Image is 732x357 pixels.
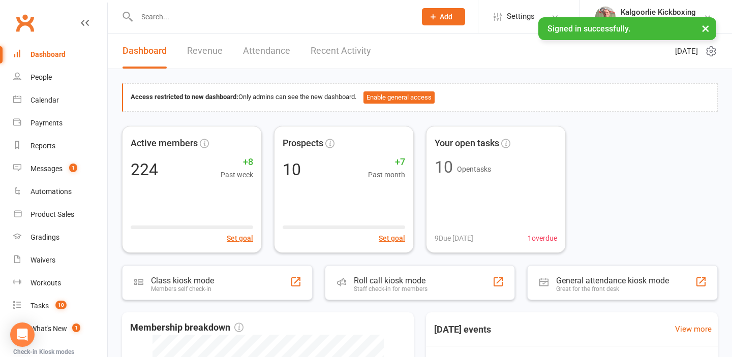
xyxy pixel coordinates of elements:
strong: Access restricted to new dashboard: [131,93,238,101]
div: Roll call kiosk mode [354,276,428,285]
span: 1 overdue [528,233,557,244]
img: thumb_image1664779456.png [595,7,616,27]
span: Open tasks [457,165,491,173]
span: Past month [368,169,405,180]
button: Enable general access [363,91,435,104]
div: Class kiosk mode [151,276,214,285]
div: Kalgoorlie Kickboxing [621,17,696,26]
span: [DATE] [675,45,698,57]
div: Reports [30,142,55,150]
div: Waivers [30,256,55,264]
span: Prospects [283,136,323,151]
button: Add [422,8,465,25]
a: Waivers [13,249,107,272]
a: Payments [13,112,107,135]
div: Great for the front desk [556,285,669,293]
div: Messages [30,165,63,173]
a: Clubworx [12,10,38,36]
button: Set goal [379,233,405,244]
a: Attendance [243,34,290,69]
a: Calendar [13,89,107,112]
button: Set goal [227,233,253,244]
span: 1 [72,323,80,332]
a: View more [675,323,712,335]
div: 224 [131,161,158,178]
div: Members self check-in [151,285,214,293]
button: × [696,17,715,39]
div: Open Intercom Messenger [10,322,35,347]
span: 9 Due [DATE] [435,233,473,244]
span: +7 [368,155,405,170]
span: Your open tasks [435,136,499,151]
div: Gradings [30,233,59,241]
input: Search... [134,10,409,24]
a: Recent Activity [311,34,371,69]
div: General attendance kiosk mode [556,276,669,285]
div: People [30,73,52,81]
a: What's New1 [13,317,107,340]
a: Dashboard [13,43,107,66]
a: Automations [13,180,107,203]
div: Dashboard [30,50,66,58]
div: Workouts [30,279,61,287]
a: Revenue [187,34,223,69]
span: 1 [69,164,77,172]
span: Signed in successfully. [547,24,630,34]
span: +8 [221,155,253,170]
div: Staff check-in for members [354,285,428,293]
a: Reports [13,135,107,157]
a: Messages 1 [13,157,107,180]
a: Product Sales [13,203,107,226]
a: People [13,66,107,89]
span: Settings [507,5,535,28]
span: Active members [131,136,198,151]
a: Dashboard [123,34,167,69]
span: 10 [55,301,67,309]
div: Product Sales [30,210,74,218]
span: Add [440,13,452,21]
div: 10 [435,159,453,175]
div: 10 [283,161,301,178]
span: Past week [221,169,253,180]
div: Kalgoorlie Kickboxing [621,8,696,17]
div: Only admins can see the new dashboard. [131,91,710,104]
span: Membership breakdown [130,320,243,335]
h3: [DATE] events [426,320,499,339]
div: Tasks [30,302,49,310]
div: Payments [30,119,63,127]
div: Calendar [30,96,59,104]
a: Tasks 10 [13,295,107,317]
a: Gradings [13,226,107,249]
a: Workouts [13,272,107,295]
div: Automations [30,187,72,196]
div: What's New [30,324,67,333]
